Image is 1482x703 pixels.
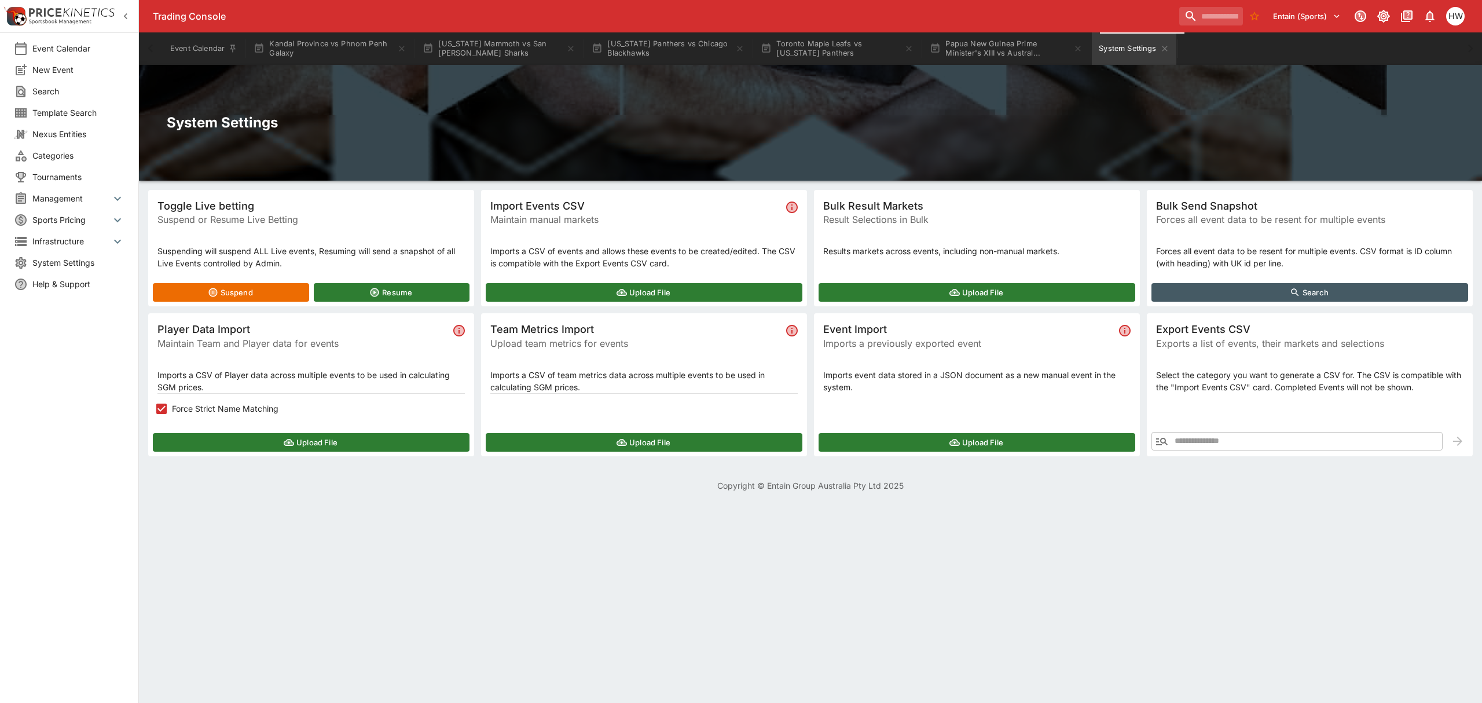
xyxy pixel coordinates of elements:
[172,402,278,415] span: Force Strict Name Matching
[314,283,470,302] button: Resume
[32,149,124,162] span: Categories
[157,323,449,336] span: Player Data Import
[1156,369,1463,393] p: Select the category you want to generate a CSV for. The CSV is compatible with the "Import Events...
[1156,323,1463,336] span: Export Events CSV
[823,199,1131,213] span: Bulk Result Markets
[490,245,798,269] p: Imports a CSV of events and allows these events to be created/edited. The CSV is compatible with ...
[754,32,920,65] button: Toronto Maple Leafs vs [US_STATE] Panthers
[1446,7,1465,25] div: Harrison Walker
[490,323,782,336] span: Team Metrics Import
[3,5,27,28] img: PriceKinetics Logo
[32,214,111,226] span: Sports Pricing
[1092,32,1176,65] button: System Settings
[29,8,115,17] img: PriceKinetics
[823,336,1114,350] span: Imports a previously exported event
[1151,283,1468,302] button: Search
[823,213,1131,226] span: Result Selections in Bulk
[32,192,111,204] span: Management
[247,32,413,65] button: Kandal Province vs Phnom Penh Galaxy
[32,171,124,183] span: Tournaments
[29,19,91,24] img: Sportsbook Management
[139,479,1482,492] p: Copyright © Entain Group Australia Pty Ltd 2025
[490,213,782,226] span: Maintain manual markets
[1156,199,1463,213] span: Bulk Send Snapshot
[157,213,465,226] span: Suspend or Resume Live Betting
[923,32,1090,65] button: Papua New Guinea Prime Minister's XIII vs Austral...
[32,42,124,54] span: Event Calendar
[153,283,309,302] button: Suspend
[416,32,582,65] button: [US_STATE] Mammoth vs San [PERSON_NAME] Sharks
[1396,6,1417,27] button: Documentation
[1245,7,1264,25] button: No Bookmarks
[1419,6,1440,27] button: Notifications
[32,257,124,269] span: System Settings
[32,278,124,290] span: Help & Support
[153,10,1175,23] div: Trading Console
[823,323,1114,336] span: Event Import
[819,283,1135,302] button: Upload File
[1443,3,1468,29] button: Harrison Walker
[163,32,244,65] button: Event Calendar
[486,433,802,452] button: Upload File
[157,336,449,350] span: Maintain Team and Player data for events
[1179,7,1243,25] input: search
[167,113,1454,131] h2: System Settings
[32,235,111,247] span: Infrastructure
[490,336,782,350] span: Upload team metrics for events
[490,199,782,213] span: Import Events CSV
[1156,245,1463,269] p: Forces all event data to be resent for multiple events. CSV format is ID column (with heading) wi...
[1156,213,1463,226] span: Forces all event data to be resent for multiple events
[32,85,124,97] span: Search
[1266,7,1348,25] button: Select Tenant
[32,107,124,119] span: Template Search
[823,245,1131,257] p: Results markets across events, including non-manual markets.
[823,369,1131,393] p: Imports event data stored in a JSON document as a new manual event in the system.
[819,433,1135,452] button: Upload File
[153,433,469,452] button: Upload File
[490,369,798,393] p: Imports a CSV of team metrics data across multiple events to be used in calculating SGM prices.
[32,64,124,76] span: New Event
[1373,6,1394,27] button: Toggle light/dark mode
[1156,336,1463,350] span: Exports a list of events, their markets and selections
[32,128,124,140] span: Nexus Entities
[585,32,751,65] button: [US_STATE] Panthers vs Chicago Blackhawks
[1350,6,1371,27] button: Connected to PK
[157,199,465,213] span: Toggle Live betting
[157,369,465,393] p: Imports a CSV of Player data across multiple events to be used in calculating SGM prices.
[486,283,802,302] button: Upload File
[157,245,465,269] p: Suspending will suspend ALL Live events, Resuming will send a snapshot of all Live Events control...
